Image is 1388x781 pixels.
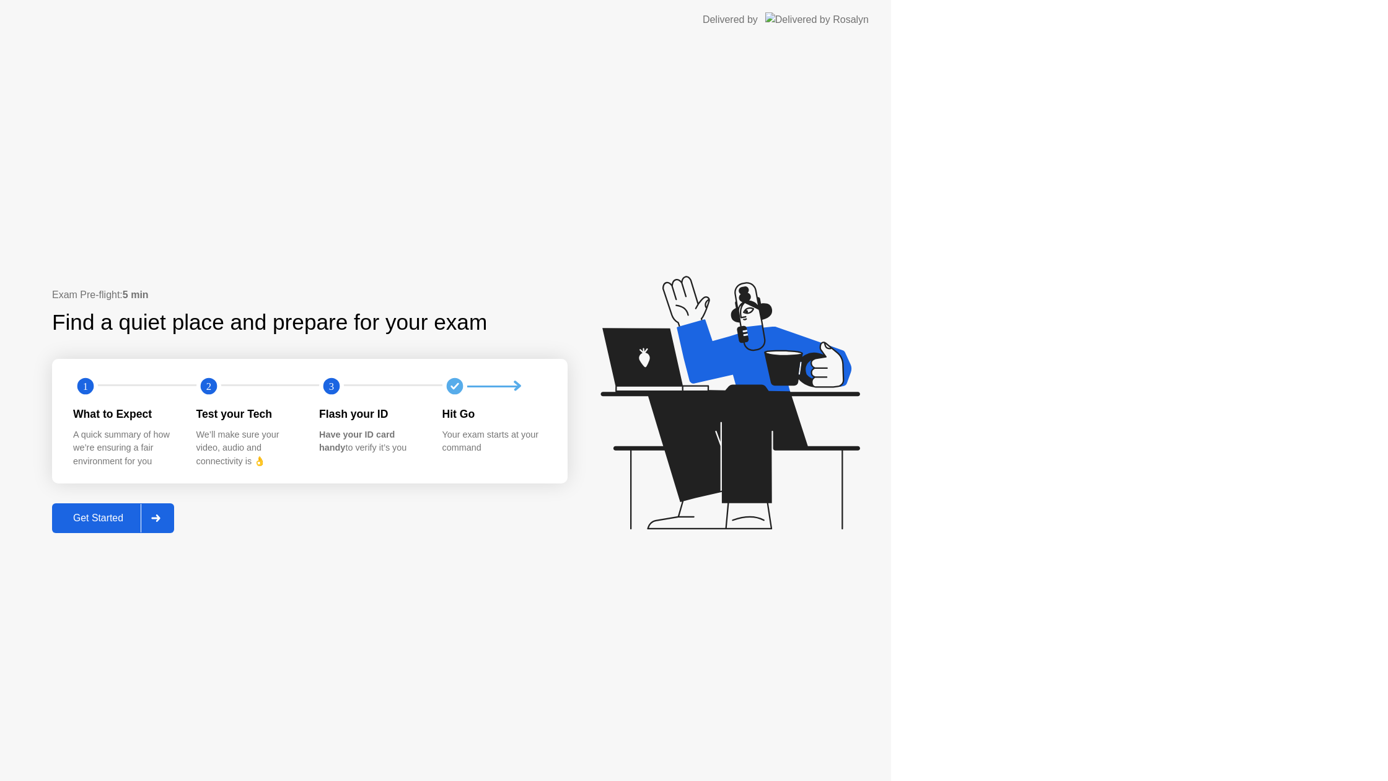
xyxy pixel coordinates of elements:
[52,306,489,339] div: Find a quiet place and prepare for your exam
[196,428,300,469] div: We’ll make sure your video, audio and connectivity is 👌
[73,428,177,469] div: A quick summary of how we’re ensuring a fair environment for you
[196,406,300,422] div: Test your Tech
[319,430,395,453] b: Have your ID card handy
[329,381,334,392] text: 3
[765,12,869,27] img: Delivered by Rosalyn
[319,428,423,455] div: to verify it’s you
[703,12,758,27] div: Delivered by
[442,406,546,422] div: Hit Go
[73,406,177,422] div: What to Expect
[206,381,211,392] text: 2
[123,289,149,300] b: 5 min
[52,503,174,533] button: Get Started
[52,288,568,302] div: Exam Pre-flight:
[56,513,141,524] div: Get Started
[442,428,546,455] div: Your exam starts at your command
[83,381,88,392] text: 1
[319,406,423,422] div: Flash your ID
